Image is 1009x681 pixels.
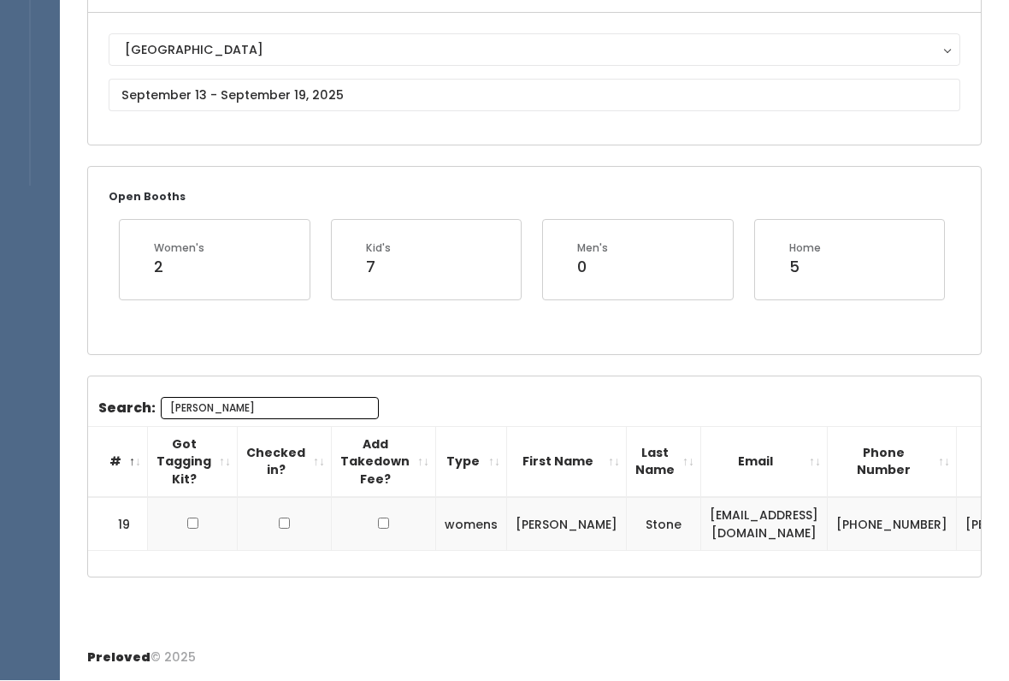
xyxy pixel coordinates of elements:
td: Stone [627,498,701,552]
th: #: activate to sort column descending [88,427,148,498]
th: Checked in?: activate to sort column ascending [238,427,332,498]
div: Home [789,241,821,257]
input: September 13 - September 19, 2025 [109,80,960,112]
input: Search: [161,398,379,420]
button: [GEOGRAPHIC_DATA] [109,34,960,67]
th: Last Name: activate to sort column ascending [627,427,701,498]
div: Kid's [366,241,391,257]
div: 7 [366,257,391,279]
th: First Name: activate to sort column ascending [507,427,627,498]
div: 2 [154,257,204,279]
div: Men's [577,241,608,257]
th: Phone Number: activate to sort column ascending [828,427,957,498]
div: Women's [154,241,204,257]
th: Add Takedown Fee?: activate to sort column ascending [332,427,436,498]
th: Type: activate to sort column ascending [436,427,507,498]
td: 19 [88,498,148,552]
td: [EMAIL_ADDRESS][DOMAIN_NAME] [701,498,828,552]
small: Open Booths [109,190,186,204]
td: womens [436,498,507,552]
div: © 2025 [87,636,196,667]
th: Email: activate to sort column ascending [701,427,828,498]
label: Search: [98,398,379,420]
div: [GEOGRAPHIC_DATA] [125,41,944,60]
div: 0 [577,257,608,279]
td: [PERSON_NAME] [507,498,627,552]
th: Got Tagging Kit?: activate to sort column ascending [148,427,238,498]
span: Preloved [87,649,150,666]
td: [PHONE_NUMBER] [828,498,957,552]
div: 5 [789,257,821,279]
